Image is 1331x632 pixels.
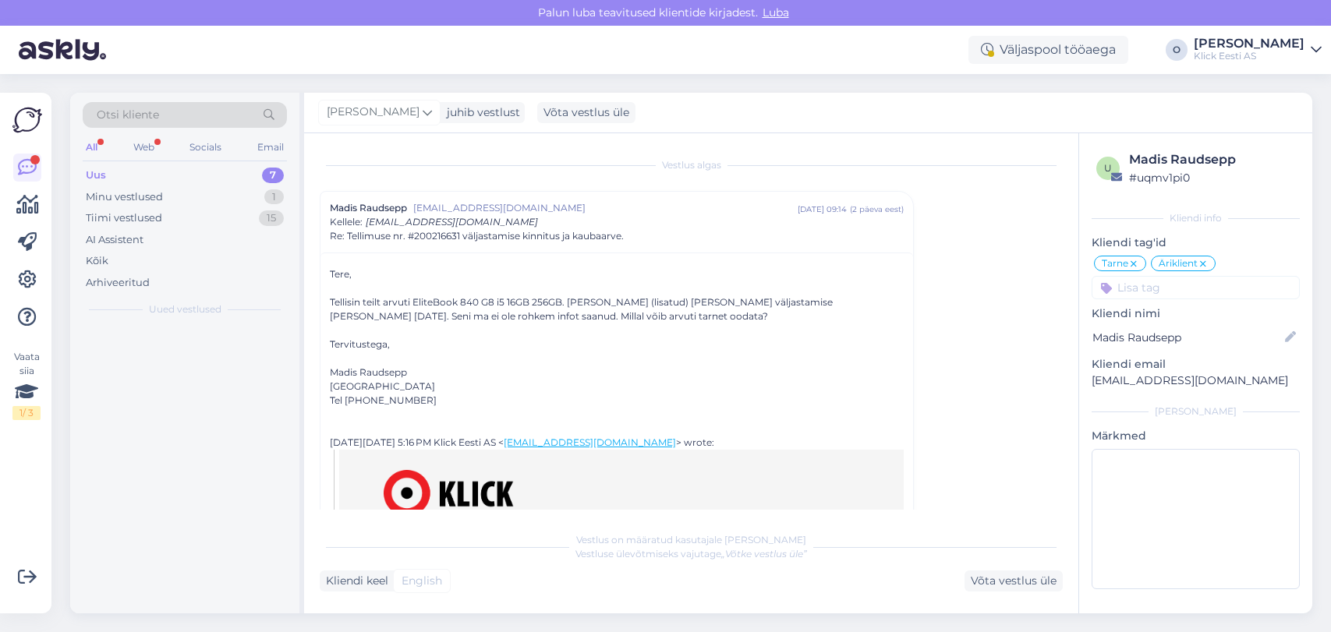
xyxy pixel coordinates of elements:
[504,436,676,448] a: [EMAIL_ADDRESS][DOMAIN_NAME]
[537,102,635,123] div: Võta vestlus üle
[366,216,538,228] span: [EMAIL_ADDRESS][DOMAIN_NAME]
[1092,329,1282,346] input: Lisa nimi
[965,570,1063,591] div: Võta vestlus üle
[1129,169,1295,186] div: # uqmv1pi0
[1092,235,1300,251] p: Kliendi tag'id
[97,107,159,123] span: Otsi kliente
[86,168,106,183] div: Uus
[83,137,101,157] div: All
[86,189,163,205] div: Minu vestlused
[262,168,284,183] div: 7
[402,573,442,589] span: English
[330,337,904,408] div: Tervitustega,
[330,380,904,394] div: [GEOGRAPHIC_DATA]
[86,253,108,269] div: Kõik
[413,201,798,215] span: [EMAIL_ADDRESS][DOMAIN_NAME]
[576,534,806,545] span: Vestlus on määratud kasutajale [PERSON_NAME]
[1102,259,1128,268] span: Tarne
[441,104,520,121] div: juhib vestlust
[1194,50,1304,62] div: Klick Eesti AS
[330,229,624,243] span: Re: Tellimuse nr. #200216631 väljastamise kinnitus ja kaubaarve.
[86,275,150,291] div: Arhiveeritud
[758,5,794,19] span: Luba
[320,573,388,589] div: Kliendi keel
[330,295,904,323] div: Tellisin teilt arvuti EliteBook 840 G8 i5 16GB 256GB. [PERSON_NAME] (lisatud) [PERSON_NAME] välja...
[850,203,904,215] div: ( 2 päeva eest )
[1104,162,1112,174] span: u
[12,350,41,420] div: Vaata siia
[330,394,904,408] div: Tel [PHONE_NUMBER]
[330,201,407,215] span: Madis Raudsepp
[86,232,143,248] div: AI Assistent
[798,203,847,215] div: [DATE] 09:14
[1092,356,1300,372] p: Kliendi email
[330,267,904,281] div: Tere,
[721,548,807,560] i: „Võtke vestlus üle”
[330,216,363,228] span: Kellele :
[968,36,1128,64] div: Väljaspool tööaega
[259,210,284,226] div: 15
[330,436,904,450] div: [DATE][DATE] 5:16 PM Klick Eesti AS < > wrote:
[1092,276,1300,299] input: Lisa tag
[320,158,1063,172] div: Vestlus algas
[12,105,42,135] img: Askly Logo
[86,210,162,226] div: Tiimi vestlused
[575,548,807,560] span: Vestluse ülevõtmiseks vajutage
[327,104,419,121] span: [PERSON_NAME]
[12,406,41,420] div: 1 / 3
[1092,305,1300,322] p: Kliendi nimi
[149,302,221,316] span: Uued vestlused
[264,189,284,205] div: 1
[330,365,904,380] div: Madis Raudsepp
[1194,37,1322,62] a: [PERSON_NAME]Klick Eesti AS
[1092,211,1300,225] div: Kliendi info
[384,470,524,517] img: Klick Eesti AS
[1129,150,1295,169] div: Madis Raudsepp
[1166,39,1188,61] div: O
[1092,428,1300,444] p: Märkmed
[1092,372,1300,389] p: [EMAIL_ADDRESS][DOMAIN_NAME]
[130,137,158,157] div: Web
[1194,37,1304,50] div: [PERSON_NAME]
[1159,259,1198,268] span: Äriklient
[186,137,225,157] div: Socials
[1092,404,1300,418] div: [PERSON_NAME]
[254,137,287,157] div: Email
